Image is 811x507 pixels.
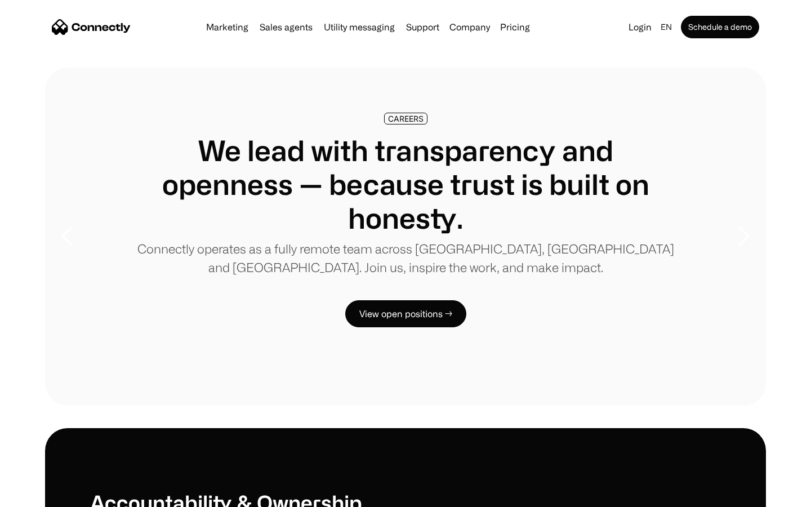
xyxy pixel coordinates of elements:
a: Support [402,23,444,32]
div: Company [449,19,490,35]
ul: Language list [23,487,68,503]
a: Marketing [202,23,253,32]
div: CAREERS [388,114,424,123]
a: Login [624,19,656,35]
p: Connectly operates as a fully remote team across [GEOGRAPHIC_DATA], [GEOGRAPHIC_DATA] and [GEOGRA... [135,239,676,277]
div: en [661,19,672,35]
a: View open positions → [345,300,466,327]
aside: Language selected: English [11,486,68,503]
a: Schedule a demo [681,16,759,38]
a: Utility messaging [319,23,399,32]
h1: We lead with transparency and openness — because trust is built on honesty. [135,134,676,235]
a: Sales agents [255,23,317,32]
a: Pricing [496,23,534,32]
